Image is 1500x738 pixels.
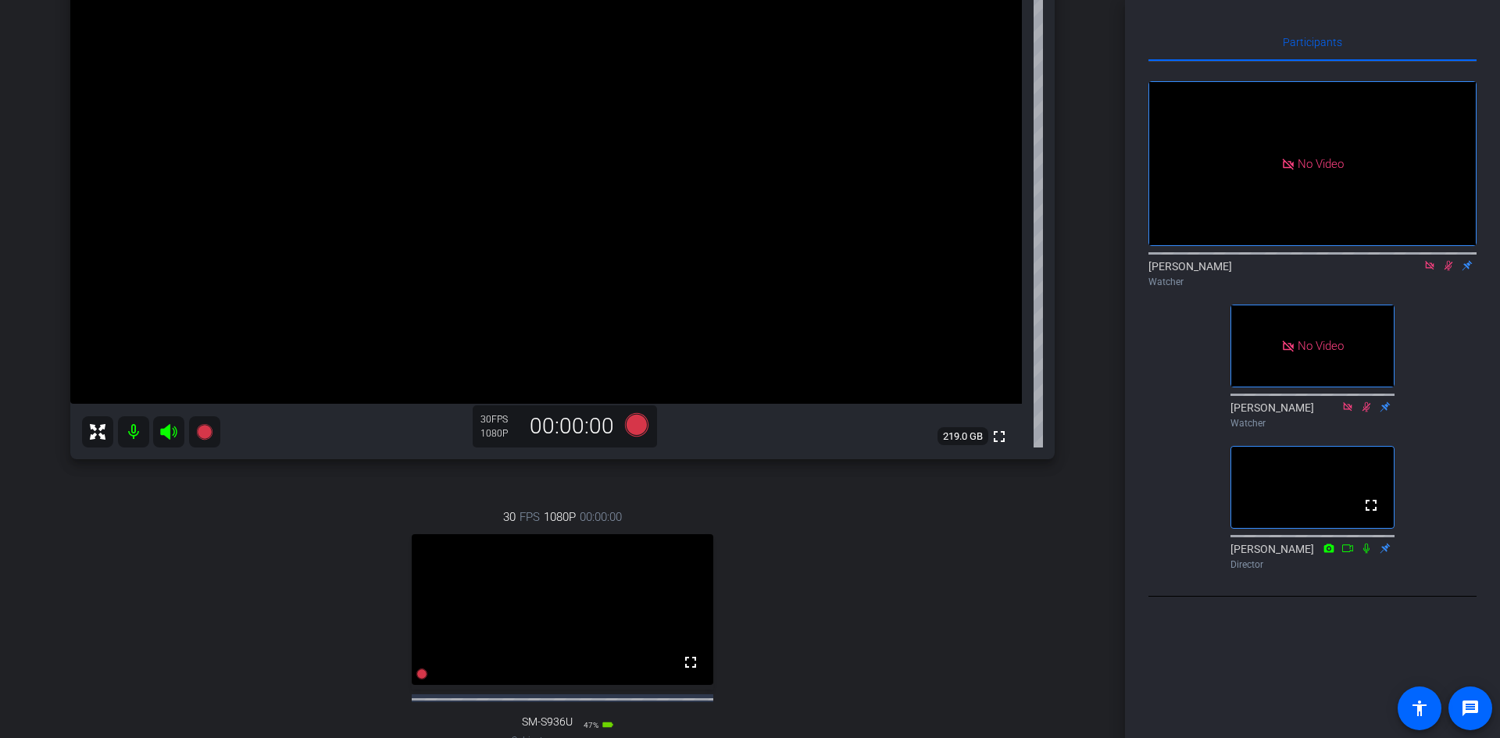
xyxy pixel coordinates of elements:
[1298,339,1344,353] span: No Video
[480,413,520,426] div: 30
[520,508,540,526] span: FPS
[522,715,573,729] span: SM-S936U
[602,718,614,731] mat-icon: battery_std
[1230,416,1395,430] div: Watcher
[584,721,598,729] span: 47%
[580,508,622,526] span: 00:00:00
[681,653,700,672] mat-icon: fullscreen
[937,427,988,446] span: 219.0 GB
[1230,558,1395,572] div: Director
[1148,258,1477,289] div: [PERSON_NAME]
[544,508,576,526] span: 1080P
[491,414,508,425] span: FPS
[520,413,624,440] div: 00:00:00
[1410,699,1429,718] mat-icon: accessibility
[503,508,516,526] span: 30
[480,427,520,440] div: 1080P
[1298,156,1344,170] span: No Video
[1461,699,1480,718] mat-icon: message
[1148,275,1477,289] div: Watcher
[1362,496,1380,515] mat-icon: fullscreen
[990,427,1009,446] mat-icon: fullscreen
[1230,400,1395,430] div: [PERSON_NAME]
[1283,37,1342,48] span: Participants
[1230,541,1395,572] div: [PERSON_NAME]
